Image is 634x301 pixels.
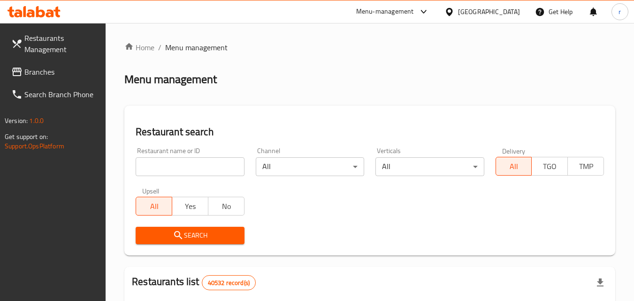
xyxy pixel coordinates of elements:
li: / [158,42,161,53]
span: Search [143,230,237,241]
a: Home [124,42,154,53]
h2: Restaurant search [136,125,604,139]
button: TMP [567,157,604,176]
input: Search for restaurant name or ID.. [136,157,244,176]
span: Restaurants Management [24,32,99,55]
div: All [256,157,364,176]
h2: Menu management [124,72,217,87]
button: All [136,197,172,216]
button: No [208,197,244,216]
a: Search Branch Phone [4,83,106,106]
span: 40532 record(s) [202,278,255,287]
nav: breadcrumb [124,42,615,53]
div: [GEOGRAPHIC_DATA] [458,7,520,17]
button: All [496,157,532,176]
span: Branches [24,66,99,77]
div: Menu-management [356,6,414,17]
button: Yes [172,197,208,216]
h2: Restaurants list [132,275,256,290]
span: Menu management [165,42,228,53]
span: All [140,200,168,213]
span: TGO [535,160,564,173]
div: Export file [589,271,611,294]
div: Total records count [202,275,256,290]
span: Get support on: [5,131,48,143]
a: Support.OpsPlatform [5,140,64,152]
span: All [500,160,528,173]
span: Yes [176,200,205,213]
label: Delivery [502,147,526,154]
span: r [619,7,621,17]
a: Branches [4,61,106,83]
span: 1.0.0 [29,115,44,127]
div: All [375,157,484,176]
a: Restaurants Management [4,27,106,61]
button: TGO [531,157,568,176]
button: Search [136,227,244,244]
label: Upsell [142,187,160,194]
span: Version: [5,115,28,127]
span: TMP [572,160,600,173]
span: No [212,200,241,213]
span: Search Branch Phone [24,89,99,100]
